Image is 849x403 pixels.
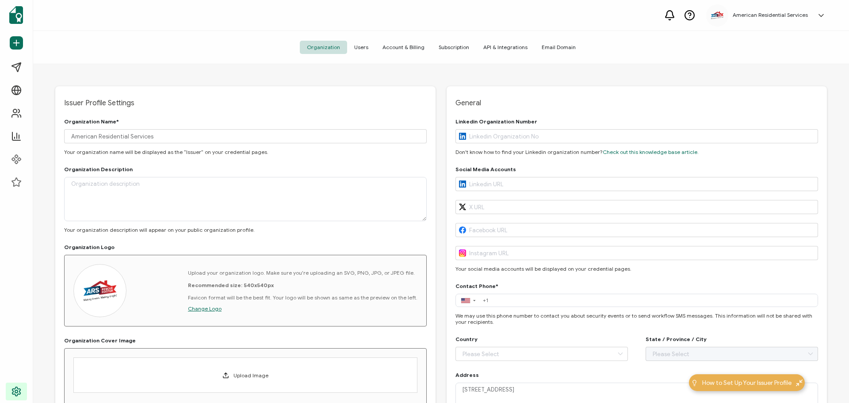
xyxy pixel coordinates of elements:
[188,282,274,288] b: Recommended size: 540x540px
[476,41,535,54] span: API & Integrations
[455,246,818,260] input: Instagram URL
[603,149,699,155] a: Check out this knowledge base article.
[646,347,818,361] input: Please Select
[455,266,818,272] p: Your social media accounts will be displayed on your credential pages.
[455,149,818,155] p: Don't know how to find your Linkedin organization number?
[233,372,268,379] span: Upload Image
[646,336,707,342] h2: State / Province / City
[702,378,792,388] span: How to Set Up Your Issuer Profile
[64,166,133,173] h2: Organization Description
[64,149,427,155] p: Your organization name will be displayed as the “Issuer” on your credential pages.
[64,119,119,125] h2: Organization Name*
[733,12,808,18] h5: American Residential Services
[188,270,417,301] p: Upload your organization logo. Make sure you're uploading an SVG, PNG, JPG, or JPEG file. Favicon...
[455,223,818,237] input: Facebook URL
[347,41,375,54] span: Users
[64,129,427,143] input: Organization name
[64,244,115,250] h2: Organization Logo
[459,133,466,140] img: Linkedin logo
[805,361,849,403] iframe: Chat Widget
[455,166,516,173] h2: Social Media Accounts
[455,283,498,289] h2: Contact Phone*
[455,347,628,361] input: Please Select
[432,41,476,54] span: Subscription
[9,6,23,24] img: sertifier-logomark-colored.svg
[455,119,537,125] h2: Linkedin Organization Number
[455,336,478,342] h2: Country
[711,11,724,20] img: db2c6d1d-95b6-4946-8eb1-cdceab967bda.png
[300,41,347,54] span: Organization
[64,99,427,107] span: Issuer Profile Settings
[188,305,222,312] span: Change Logo
[455,99,818,107] span: General
[64,338,136,344] h2: Organization Cover Image
[375,41,432,54] span: Account & Billing
[64,227,427,233] p: Your organization description will appear on your public organization profile.
[535,41,583,54] span: Email Domain
[455,372,479,378] h2: Address
[455,129,818,143] input: Linkedin Organization No
[455,200,818,214] input: X URL
[455,313,818,325] p: We may use this phone number to contact you about security events or to send workflow SMS message...
[472,299,477,302] span: ▼
[480,296,818,305] input: 5xx
[796,380,803,386] img: minimize-icon.svg
[455,177,818,191] input: Linkedin URL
